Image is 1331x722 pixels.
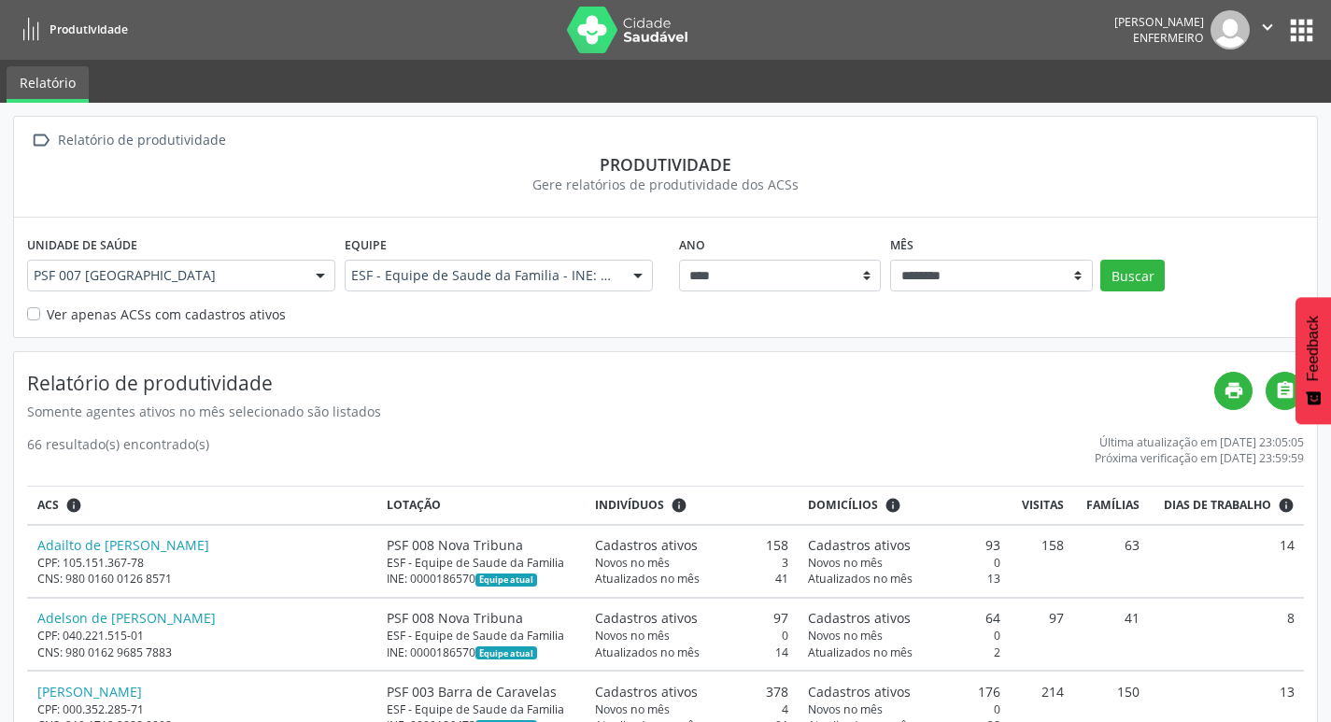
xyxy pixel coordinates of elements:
div: ESF - Equipe de Saude da Familia [387,555,575,571]
span: Cadastros ativos [595,682,698,701]
a: [PERSON_NAME] [37,683,142,701]
div: 158 [595,535,788,555]
th: Visitas [1011,487,1074,525]
label: Equipe [345,231,387,260]
div: Somente agentes ativos no mês selecionado são listados [27,402,1214,421]
div: 378 [595,682,788,701]
div: Próxima verificação em [DATE] 23:59:59 [1095,450,1304,466]
div: Relatório de produtividade [54,127,229,154]
span: Atualizados no mês [595,644,700,660]
button: apps [1285,14,1318,47]
div: 0 [808,628,1001,644]
div: PSF 003 Barra de Caravelas [387,682,575,701]
td: 97 [1011,598,1074,671]
button: Buscar [1100,260,1165,291]
i: <div class="text-left"> <div> <strong>Cadastros ativos:</strong> Cadastros que estão vinculados a... [671,497,687,514]
div: Última atualização em [DATE] 23:05:05 [1095,434,1304,450]
a:  Relatório de produtividade [27,127,229,154]
div: CPF: 105.151.367-78 [37,555,368,571]
div: [PERSON_NAME] [1114,14,1204,30]
span: Enfermeiro [1133,30,1204,46]
span: Domicílios [808,497,878,514]
span: Novos no mês [595,555,670,571]
span: Atualizados no mês [808,644,913,660]
div: INE: 0000186570 [387,644,575,660]
a: Produtividade [13,14,128,45]
div: 14 [595,644,788,660]
div: INE: 0000186570 [387,571,575,587]
span: Cadastros ativos [595,535,698,555]
span: Esta é a equipe atual deste Agente [475,573,536,587]
div: 0 [595,628,788,644]
span: Novos no mês [808,701,883,717]
a: Adelson de [PERSON_NAME] [37,609,216,627]
div: CPF: 000.352.285-71 [37,701,368,717]
span: Novos no mês [595,628,670,644]
button: Feedback - Mostrar pesquisa [1296,297,1331,424]
a: Relatório [7,66,89,103]
span: Cadastros ativos [808,682,911,701]
div: 97 [595,608,788,628]
div: 3 [595,555,788,571]
div: 64 [808,608,1001,628]
span: ESF - Equipe de Saude da Familia - INE: 0000186562 [351,266,615,285]
span: Novos no mês [808,555,883,571]
i:  [1275,380,1296,401]
div: ESF - Equipe de Saude da Familia [387,628,575,644]
span: ACS [37,497,59,514]
td: 158 [1011,525,1074,598]
i: <div class="text-left"> <div> <strong>Cadastros ativos:</strong> Cadastros que estão vinculados a... [885,497,901,514]
th: Famílias [1074,487,1149,525]
span: Atualizados no mês [595,571,700,587]
img: img [1211,10,1250,50]
button:  [1250,10,1285,50]
div: 41 [595,571,788,587]
div: 66 resultado(s) encontrado(s) [27,434,209,466]
i:  [1257,17,1278,37]
label: Ano [679,231,705,260]
div: Produtividade [27,154,1304,175]
h4: Relatório de produtividade [27,372,1214,395]
a:  [1266,372,1304,410]
div: CPF: 040.221.515-01 [37,628,368,644]
div: 2 [808,644,1001,660]
div: PSF 008 Nova Tribuna [387,535,575,555]
i: ACSs que estiveram vinculados a uma UBS neste período, mesmo sem produtividade. [65,497,82,514]
label: Ver apenas ACSs com cadastros ativos [47,304,286,324]
div: Gere relatórios de produtividade dos ACSs [27,175,1304,194]
div: 4 [595,701,788,717]
td: 41 [1074,598,1149,671]
span: Indivíduos [595,497,664,514]
i: Dias em que o(a) ACS fez pelo menos uma visita, ou ficha de cadastro individual ou cadastro domic... [1278,497,1295,514]
span: Atualizados no mês [808,571,913,587]
label: Unidade de saúde [27,231,137,260]
i: print [1224,380,1244,401]
td: 63 [1074,525,1149,598]
span: Cadastros ativos [808,608,911,628]
th: Lotação [377,487,586,525]
div: 0 [808,701,1001,717]
div: 13 [808,571,1001,587]
span: Novos no mês [808,628,883,644]
span: Esta é a equipe atual deste Agente [475,646,536,659]
div: CNS: 980 0162 9685 7883 [37,644,368,660]
span: Feedback [1305,316,1322,381]
span: Cadastros ativos [808,535,911,555]
div: CNS: 980 0160 0126 8571 [37,571,368,587]
label: Mês [890,231,913,260]
div: ESF - Equipe de Saude da Familia [387,701,575,717]
td: 8 [1149,598,1304,671]
a: print [1214,372,1253,410]
span: Cadastros ativos [595,608,698,628]
a: Adailto de [PERSON_NAME] [37,536,209,554]
span: PSF 007 [GEOGRAPHIC_DATA] [34,266,297,285]
span: Novos no mês [595,701,670,717]
span: Dias de trabalho [1164,497,1271,514]
div: 0 [808,555,1001,571]
i:  [27,127,54,154]
span: Produtividade [50,21,128,37]
div: 176 [808,682,1001,701]
div: PSF 008 Nova Tribuna [387,608,575,628]
div: 93 [808,535,1001,555]
td: 14 [1149,525,1304,598]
